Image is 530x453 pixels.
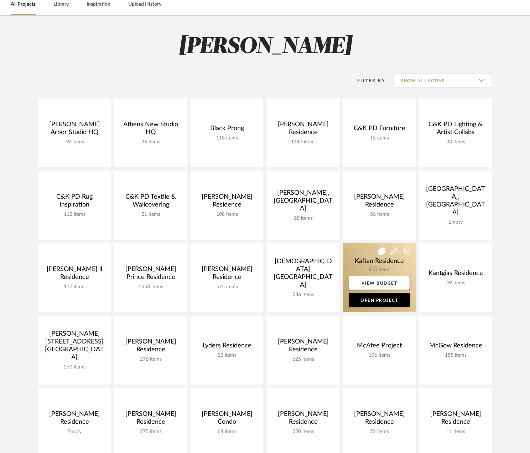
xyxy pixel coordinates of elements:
[9,34,521,60] h2: [PERSON_NAME]
[44,265,105,284] div: [PERSON_NAME] ll Residence
[272,429,334,435] div: 250 items
[272,338,334,356] div: [PERSON_NAME] Residence
[196,352,258,358] div: 23 items
[196,342,258,352] div: Lyders Residence
[196,135,258,141] div: 118 items
[272,292,334,298] div: 236 items
[44,193,105,212] div: C&K PD Rug Inspiration
[425,269,486,280] div: Kantgias Residence
[44,330,105,364] div: [PERSON_NAME] [STREET_ADDRESS][GEOGRAPHIC_DATA]
[272,121,334,139] div: [PERSON_NAME] Residence
[196,193,258,212] div: [PERSON_NAME] Residence
[44,139,105,145] div: 49 items
[120,265,181,284] div: [PERSON_NAME] Prince Residence
[196,284,258,290] div: 575 items
[44,410,105,429] div: [PERSON_NAME] Residence
[120,212,181,218] div: 21 items
[425,139,486,145] div: 33 items
[425,342,486,352] div: McGow Residence
[425,280,486,286] div: 49 items
[349,193,410,212] div: [PERSON_NAME] Residence
[425,121,486,139] div: C&K PD Lighting & Artist Collabs
[120,356,181,362] div: 276 items
[44,364,105,370] div: 270 items
[349,124,410,135] div: C&K PD Furniture
[272,189,334,215] div: [PERSON_NAME], [GEOGRAPHIC_DATA]
[272,258,334,292] div: [DEMOGRAPHIC_DATA] [GEOGRAPHIC_DATA]
[272,139,334,145] div: 1447 items
[349,342,410,352] div: McAfee Project
[120,410,181,429] div: [PERSON_NAME] Residence
[120,338,181,356] div: [PERSON_NAME] Residence
[425,429,486,435] div: 11 items
[348,77,385,84] div: Filter By
[349,352,410,358] div: 196 items
[196,124,258,135] div: Black Prong
[120,121,181,139] div: Athens New Studio HQ
[120,193,181,212] div: C&K PD Textile & Wallcovering
[349,410,410,429] div: [PERSON_NAME] Residence
[120,284,181,290] div: 1553 items
[196,212,258,218] div: 108 items
[425,352,486,358] div: 155 items
[272,410,334,429] div: [PERSON_NAME] Residence
[196,265,258,284] div: [PERSON_NAME] Residence
[349,212,410,218] div: 56 items
[196,429,258,435] div: 64 items
[349,293,410,307] a: Open Project
[349,135,410,141] div: 15 items
[425,219,486,225] div: Empty
[349,429,410,435] div: 22 items
[44,212,105,218] div: 112 items
[272,215,334,222] div: 68 items
[44,429,105,435] div: Empty
[425,410,486,429] div: [PERSON_NAME] Residence
[425,185,486,219] div: [GEOGRAPHIC_DATA], [GEOGRAPHIC_DATA]
[44,284,105,290] div: 177 items
[349,276,410,290] a: View Budget
[272,356,334,362] div: 625 items
[44,121,105,139] div: [PERSON_NAME] Arbor Studio HQ
[120,139,181,145] div: 36 items
[196,410,258,429] div: [PERSON_NAME] Condo
[120,429,181,435] div: 275 items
